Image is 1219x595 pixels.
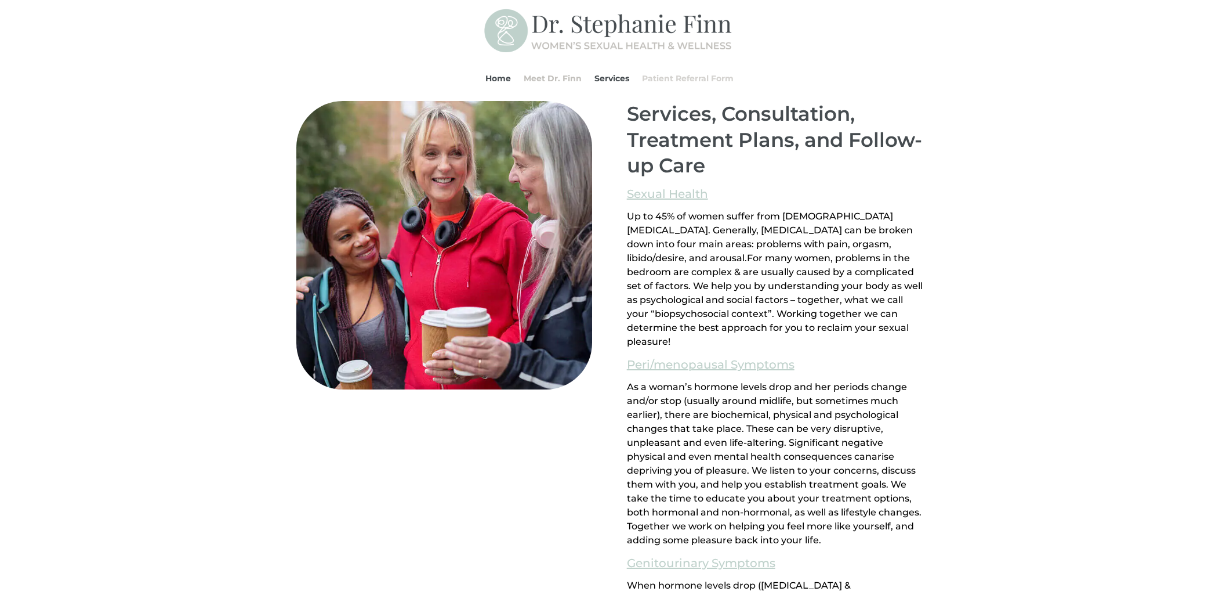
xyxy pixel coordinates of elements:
a: Patient Referral Form [642,56,734,100]
span: Up to 45% of women suffer from [DEMOGRAPHIC_DATA] [MEDICAL_DATA]. Generally, [MEDICAL_DATA] can b... [627,211,913,264]
img: All-Ages-Pleasure-MD-Ontario-Women-Sexual-Health-and-Wellness [296,101,592,390]
h2: Services, Consultation, Treatment Plans, and Follow-up Care [627,101,923,184]
p: arise depriving you of pleasure. We listen to your concerns, discuss them with you, and help you ... [627,380,923,547]
div: Page 1 [627,210,923,349]
span: For many women, problems in the bedroom are complex & are usually caused by a complicated set of ... [627,253,923,347]
a: Peri/menopausal Symptoms [627,355,794,374]
a: Meet Dr. Finn [524,56,582,100]
a: Genitourinary Symptoms [627,553,775,573]
a: Services [594,56,629,100]
span: As a woman’s hormone levels drop and her periods change and/or stop (usually around midlife, but ... [627,381,907,462]
div: Page 1 [627,380,923,547]
a: Home [485,56,511,100]
a: Sexual Health [627,184,708,204]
